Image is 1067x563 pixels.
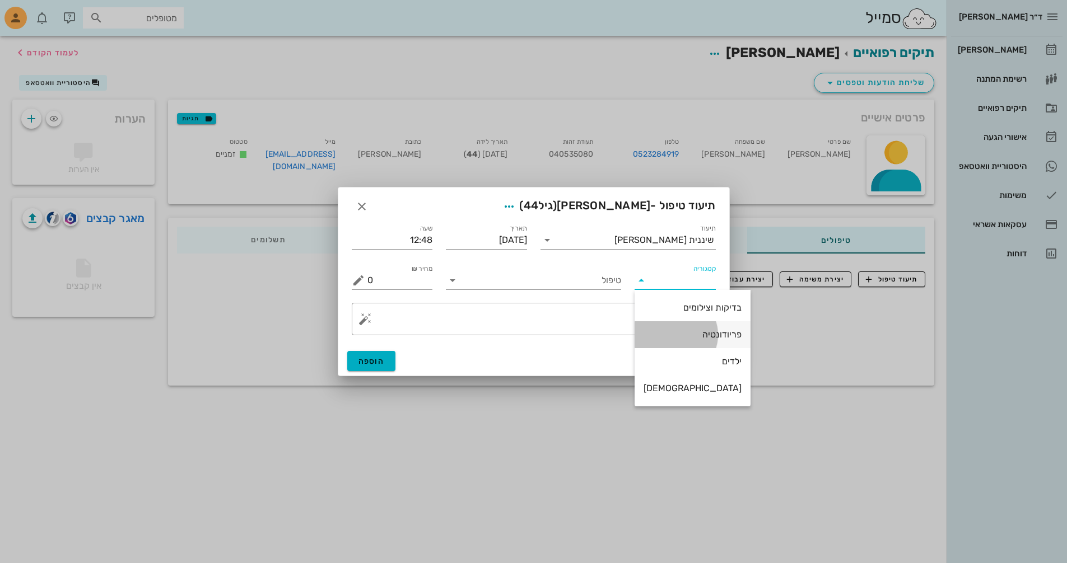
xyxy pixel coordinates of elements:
[352,274,365,287] button: מחיר ₪ appended action
[644,356,742,367] div: ילדים
[499,196,715,217] span: תיעוד טיפול -
[541,231,716,249] div: תיעודשיננית [PERSON_NAME]
[644,329,742,340] div: פריודונטיה
[524,199,539,212] span: 44
[509,224,527,233] label: תאריך
[644,383,742,393] div: [DEMOGRAPHIC_DATA]
[358,356,385,366] span: הוספה
[420,224,433,233] label: שעה
[519,199,557,212] span: (גיל )
[347,351,396,371] button: הוספה
[557,199,650,212] span: [PERSON_NAME]
[614,235,714,245] div: שיננית [PERSON_NAME]
[412,265,433,273] label: מחיר ₪
[693,265,716,273] label: קטגוריה
[700,224,716,233] label: תיעוד
[644,302,742,313] div: בדיקות וצילומים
